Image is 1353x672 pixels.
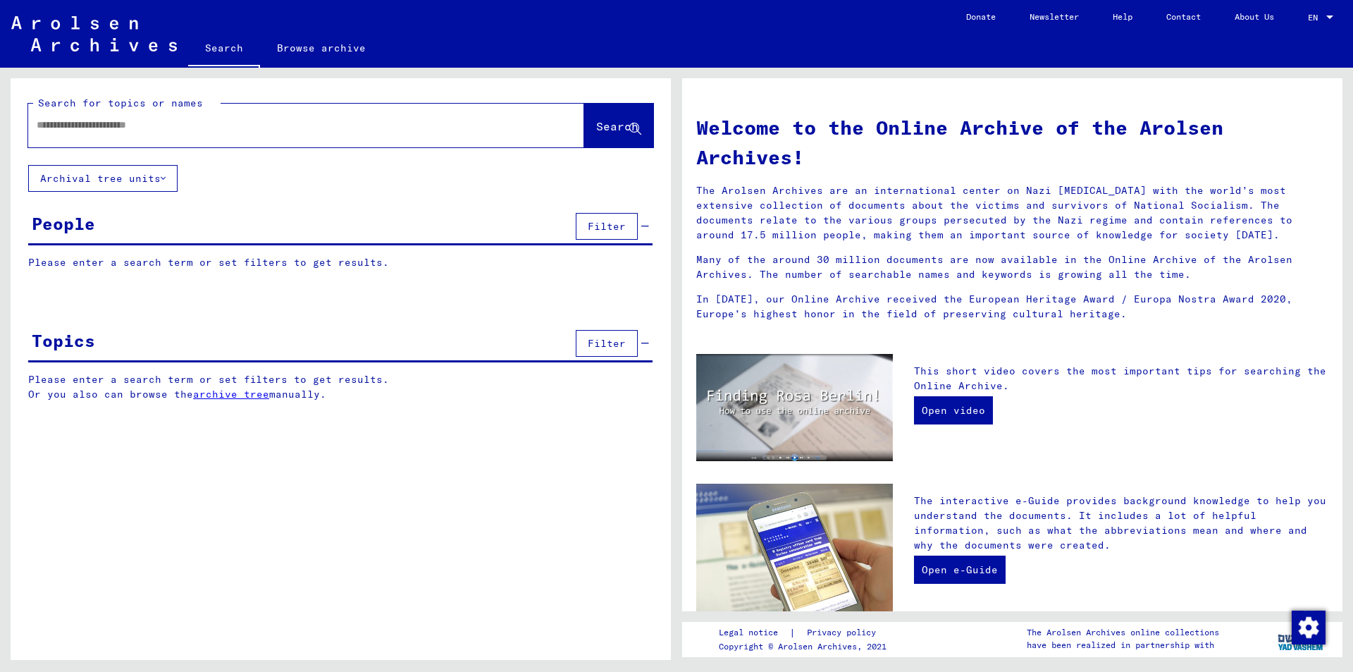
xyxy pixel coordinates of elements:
[588,220,626,233] span: Filter
[1308,13,1323,23] span: EN
[38,97,203,109] mat-label: Search for topics or names
[914,556,1006,584] a: Open e-Guide
[1292,611,1326,644] img: Change consent
[11,16,177,51] img: Arolsen_neg.svg
[28,255,653,270] p: Please enter a search term or set filters to get results.
[1027,639,1219,652] p: have been realized in partnership with
[914,494,1328,553] p: The interactive e-Guide provides background knowledge to help you understand the documents. It in...
[1275,621,1328,656] img: yv_logo.png
[719,625,893,640] div: |
[32,328,95,353] div: Topics
[576,213,638,240] button: Filter
[696,484,893,615] img: eguide.jpg
[696,354,893,461] img: video.jpg
[193,388,269,401] a: archive tree
[696,292,1328,322] p: In [DATE], our Online Archive received the European Heritage Award / Europa Nostra Award 2020, Eu...
[696,113,1328,172] h1: Welcome to the Online Archive of the Arolsen Archives!
[596,119,638,133] span: Search
[28,372,653,402] p: Please enter a search term or set filters to get results. Or you also can browse the manually.
[584,104,653,147] button: Search
[1291,610,1325,644] div: Change consent
[696,252,1328,282] p: Many of the around 30 million documents are now available in the Online Archive of the Arolsen Ar...
[260,31,383,65] a: Browse archive
[796,625,893,640] a: Privacy policy
[719,625,789,640] a: Legal notice
[1027,626,1219,639] p: The Arolsen Archives online collections
[914,396,993,424] a: Open video
[588,337,626,350] span: Filter
[188,31,260,68] a: Search
[32,211,95,236] div: People
[719,640,893,653] p: Copyright © Arolsen Archives, 2021
[696,183,1328,243] p: The Arolsen Archives are an international center on Nazi [MEDICAL_DATA] with the world’s most ext...
[28,165,178,192] button: Archival tree units
[914,364,1328,393] p: This short video covers the most important tips for searching the Online Archive.
[576,330,638,357] button: Filter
